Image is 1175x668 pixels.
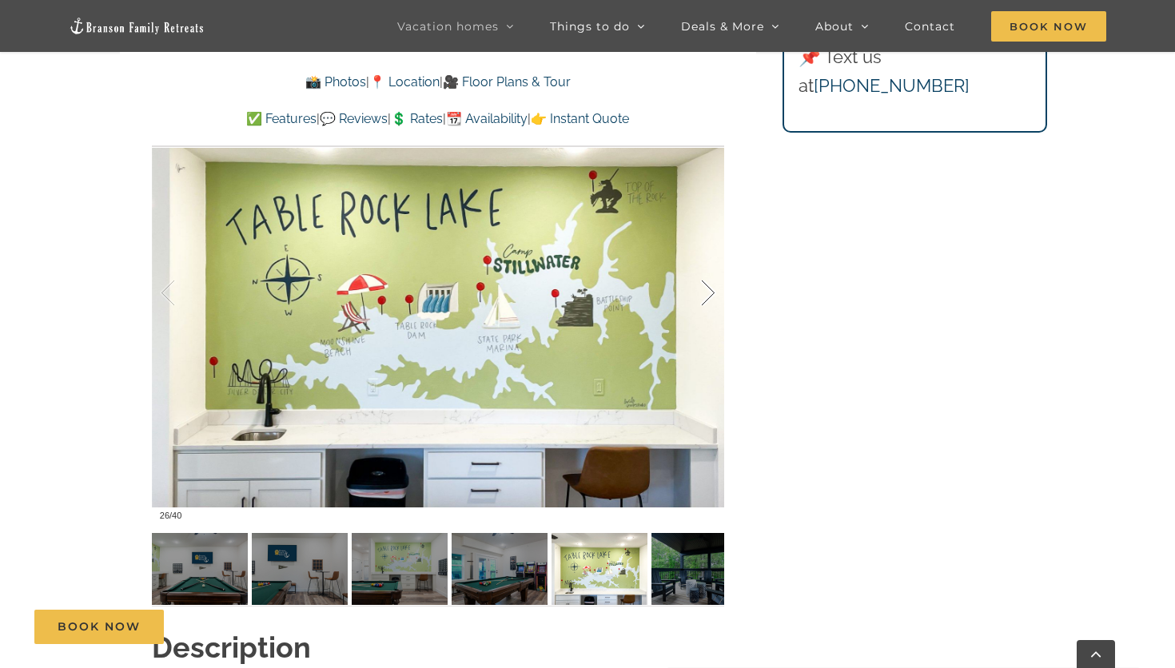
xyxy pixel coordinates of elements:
[815,21,854,32] span: About
[152,109,724,129] p: | | | |
[681,21,764,32] span: Deals & More
[452,533,548,605] img: Camp-Stillwater-at-Table-Rock-Lake-Branson-Family-Retreats-vacation-home-1081-scaled.jpg-nggid042...
[152,72,724,93] p: | |
[69,17,205,35] img: Branson Family Retreats Logo
[446,111,528,126] a: 📆 Availability
[814,75,970,96] a: [PHONE_NUMBER]
[369,74,440,89] a: 📍 Location
[252,533,348,605] img: Camp-Stillwater-at-Table-Rock-Lake-Branson-Family-Retreats-vacation-home-1074-TV-scaled.jpg-nggid...
[152,533,248,605] img: Camp-Stillwater-at-Table-Rock-Lake-Branson-Family-Retreats-vacation-home-1071-TV-scaled.jpg-nggid...
[799,43,1032,99] p: 📌 Text us at
[397,21,499,32] span: Vacation homes
[991,11,1106,42] span: Book Now
[550,21,630,32] span: Things to do
[305,74,366,89] a: 📸 Photos
[651,533,747,605] img: Camp-Stillwater-at-Table-Rock-Lake-Branson-Family-Retreats-vacation-home-1084-scaled.jpg-nggid042...
[531,111,629,126] a: 👉 Instant Quote
[905,21,955,32] span: Contact
[320,111,388,126] a: 💬 Reviews
[246,111,317,126] a: ✅ Features
[34,610,164,644] a: Book Now
[352,533,448,605] img: Camp-Stillwater-at-Table-Rock-Lake-Branson-Family-Retreats-vacation-home-1077-scaled.jpg-nggid042...
[152,630,311,664] strong: Description
[391,111,443,126] a: 💲 Rates
[552,533,647,605] img: Camp-Stillwater-vacation-home-rental-Table-Rock-Lake-1208-scaled.jpg-nggid042636-ngg0dyn-120x90-0...
[58,620,141,634] span: Book Now
[443,74,571,89] a: 🎥 Floor Plans & Tour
